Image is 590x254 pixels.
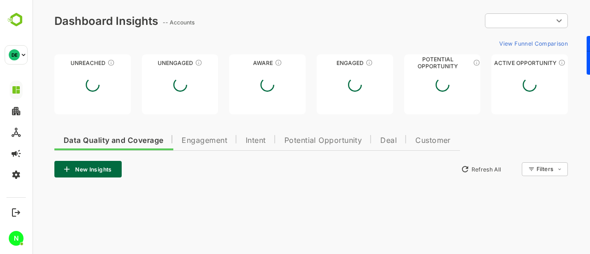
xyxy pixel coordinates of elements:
div: These accounts have not shown enough engagement and need nurturing [163,59,170,66]
div: Active Opportunity [459,59,536,66]
div: Filters [504,165,521,172]
div: Dashboard Insights [22,14,126,28]
div: These accounts have just entered the buying cycle and need further nurturing [242,59,250,66]
div: These accounts are warm, further nurturing would qualify them to MQAs [333,59,341,66]
span: Data Quality and Coverage [31,137,131,144]
div: Unengaged [110,59,186,66]
span: Customer [383,137,419,144]
div: Engaged [284,59,361,66]
button: Logout [10,206,22,219]
div: Unreached [22,59,99,66]
div: These accounts have open opportunities which might be at any of the Sales Stages [526,59,533,66]
button: New Insights [22,161,89,177]
button: Refresh All [425,162,473,177]
button: View Funnel Comparison [463,36,536,51]
span: Potential Opportunity [252,137,330,144]
ag: -- Accounts [130,19,165,26]
span: Engagement [149,137,195,144]
img: BambooboxLogoMark.f1c84d78b4c51b1a7b5f700c9845e183.svg [5,11,28,29]
div: Potential Opportunity [372,59,448,66]
span: Deal [348,137,365,144]
div: Filters [503,161,536,177]
span: Intent [213,137,234,144]
div: N [9,231,24,246]
div: Aware [197,59,273,66]
div: These accounts are MQAs and can be passed on to Inside Sales [441,59,448,66]
div: ​ [453,12,536,29]
div: DE [9,49,20,60]
div: These accounts have not been engaged with for a defined time period [75,59,83,66]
